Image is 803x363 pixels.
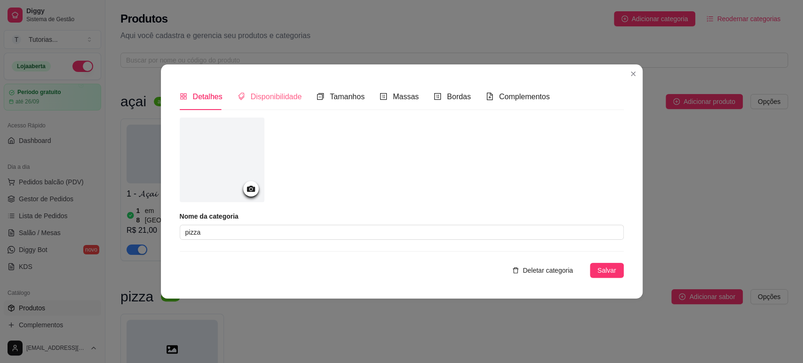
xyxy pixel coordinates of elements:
span: delete [512,267,519,274]
span: Tamanhos [330,93,365,101]
button: Salvar [590,263,624,278]
span: Massas [393,93,419,101]
span: switcher [317,93,324,100]
button: Deletar categoria [505,263,580,278]
span: tags [238,93,245,100]
span: Salvar [597,265,616,276]
button: Close [626,66,641,81]
input: Ex.: Pizzas especiais [180,225,624,240]
span: appstore [180,93,187,100]
span: Deletar categoria [523,265,573,276]
span: profile [380,93,387,100]
span: Complementos [499,93,550,101]
article: Nome da categoria [180,212,624,221]
span: Disponibilidade [251,93,302,101]
span: profile [434,93,441,100]
span: file-add [486,93,493,100]
span: Detalhes [193,93,223,101]
span: Bordas [447,93,471,101]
